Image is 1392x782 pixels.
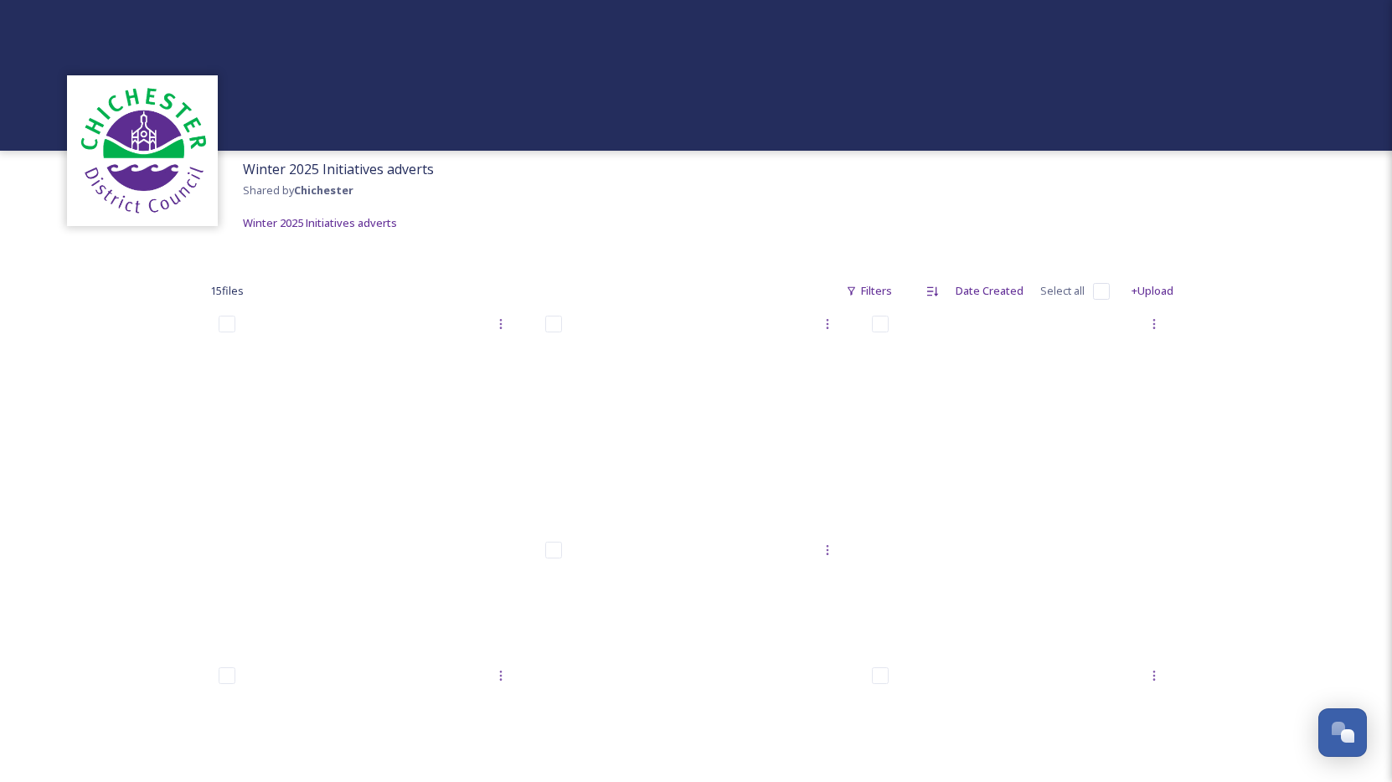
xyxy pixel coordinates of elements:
[1123,275,1182,307] div: +Upload
[243,213,397,233] a: Winter 2025 Initiatives adverts
[75,84,209,218] img: Logo_of_Chichester_District_Council.png
[537,307,847,517] iframe: msdoc-iframe
[1318,708,1367,757] button: Open Chat
[210,283,244,299] span: 15 file s
[243,183,353,198] span: Shared by
[947,275,1032,307] div: Date Created
[243,215,397,230] span: Winter 2025 Initiatives adverts
[1040,283,1085,299] span: Select all
[243,160,434,178] span: Winter 2025 Initiatives adverts
[294,183,353,198] strong: Chichester
[838,275,900,307] div: Filters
